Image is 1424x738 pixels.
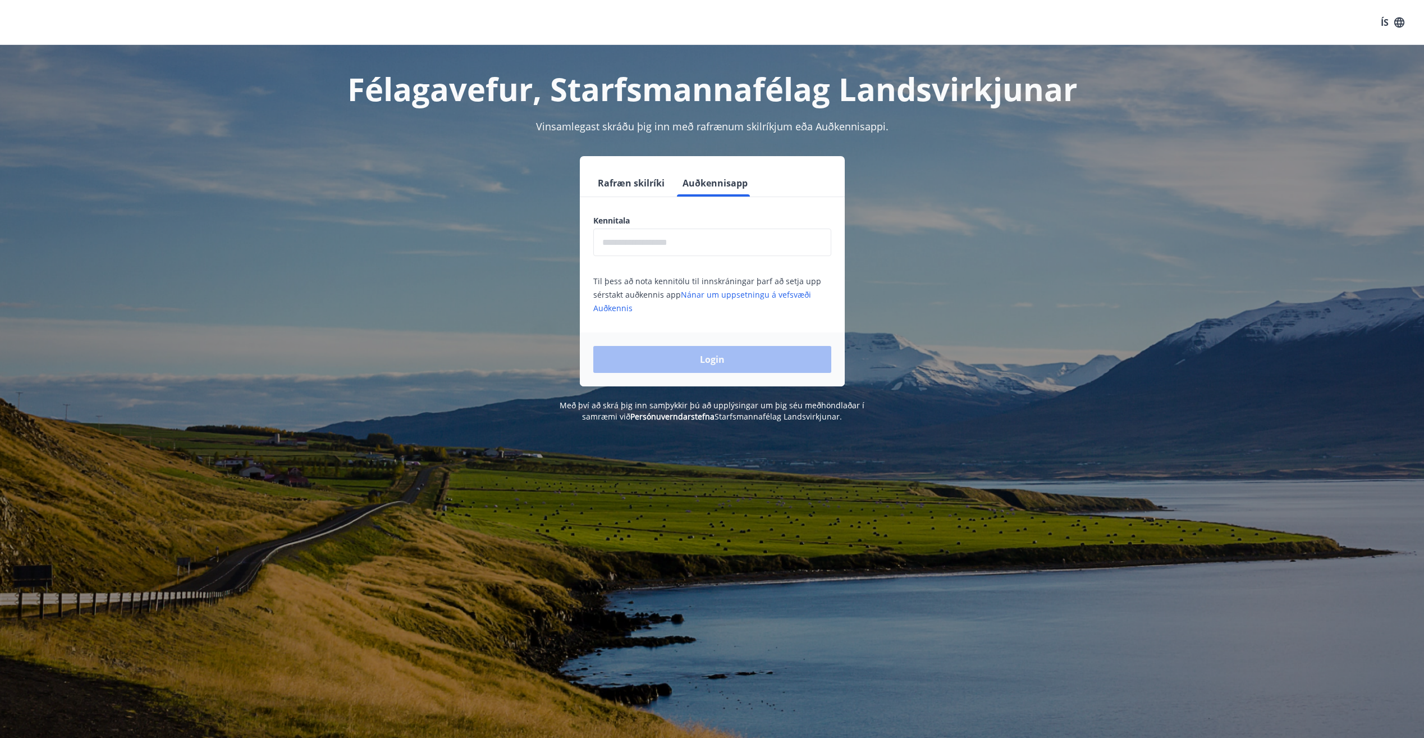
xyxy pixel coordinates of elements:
h1: Félagavefur, Starfsmannafélag Landsvirkjunar [322,67,1103,110]
span: Vinsamlegast skráðu þig inn með rafrænum skilríkjum eða Auðkennisappi. [536,120,889,133]
span: Til þess að nota kennitölu til innskráningar þarf að setja upp sérstakt auðkennis app [593,276,821,313]
span: Með því að skrá þig inn samþykkir þú að upplýsingar um þig séu meðhöndlaðar í samræmi við Starfsm... [560,400,864,422]
button: Auðkennisapp [678,170,752,197]
button: Rafræn skilríki [593,170,669,197]
a: Persónuverndarstefna [630,411,715,422]
button: ÍS [1375,12,1411,33]
label: Kennitala [593,215,831,226]
a: Nánar um uppsetningu á vefsvæði Auðkennis [593,289,811,313]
